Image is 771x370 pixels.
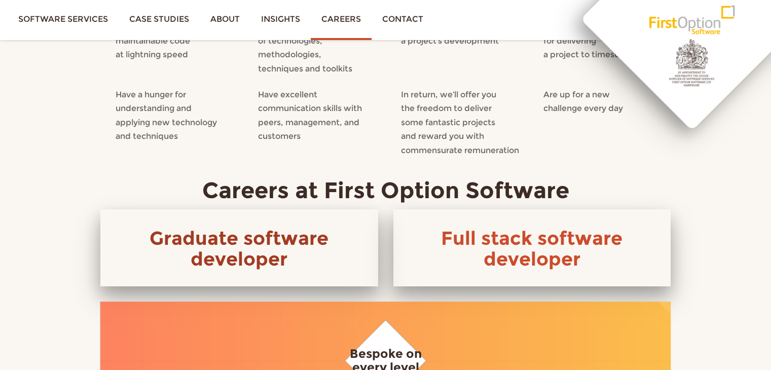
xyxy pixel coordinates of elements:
p: Have excellent communication skills with peers, management, and customers [258,88,385,143]
p: Have a hunger for understanding and applying new technology and techniques [116,88,243,143]
a: Full stack software developer [441,227,622,270]
h2: Careers at First Option Software [100,178,671,203]
a: Graduate software developer [150,227,328,270]
p: Write good quality, maintainable code at lightning speed [116,20,243,62]
p: In return, we’ll offer you the freedom to deliver some fantastic projects and reward you with com... [401,88,528,158]
p: Are up for a new challenge every day [543,88,671,116]
p: Have a wide experience of technologies, methodologies, techniques and toolkits [258,20,385,76]
p: Can take responsibility for delivering a project to timescales [543,20,671,62]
